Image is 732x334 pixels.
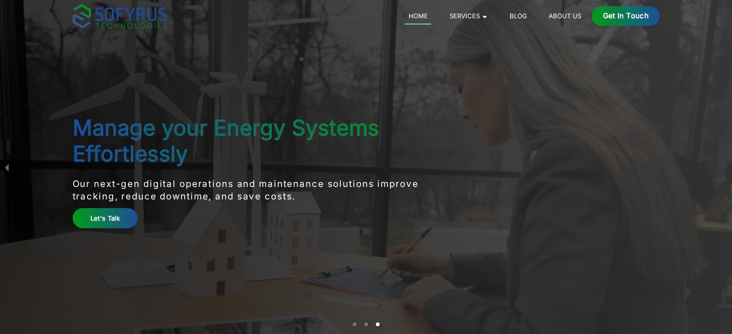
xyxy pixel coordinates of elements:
a: Blog [506,10,530,22]
p: Our next-gen digital operations and maintenance solutions improve tracking, reduce downtime, and ... [73,178,464,203]
a: Let's Talk [73,208,138,228]
a: Home [405,10,431,25]
h2: Manage your Energy Systems Effortlessly [73,115,464,167]
li: slide item 1 [353,322,357,326]
li: slide item 3 [376,322,380,326]
img: sofyrus [73,4,167,28]
a: Get in Touch [592,6,660,26]
a: About Us [545,10,585,22]
li: slide item 2 [364,322,368,326]
a: Services 🞃 [446,10,491,22]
